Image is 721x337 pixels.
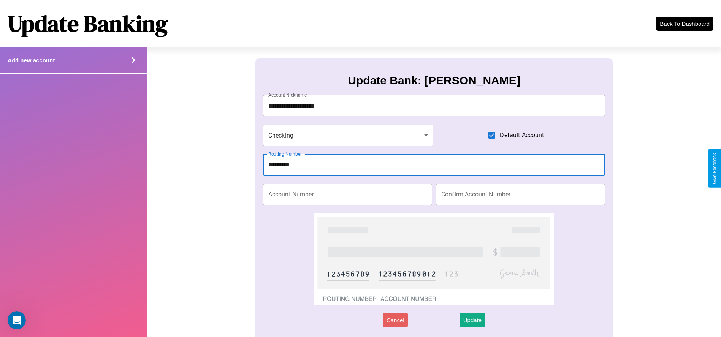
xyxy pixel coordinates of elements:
button: Cancel [383,313,408,327]
label: Routing Number [268,151,302,157]
button: Back To Dashboard [656,17,713,31]
iframe: Intercom live chat [8,311,26,329]
button: Update [460,313,485,327]
label: Account Nickname [268,92,307,98]
span: Default Account [500,131,544,140]
h4: Add new account [8,57,55,63]
div: Give Feedback [712,153,717,184]
h3: Update Bank: [PERSON_NAME] [348,74,520,87]
div: Checking [263,125,433,146]
img: check [314,213,554,305]
h1: Update Banking [8,8,168,39]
